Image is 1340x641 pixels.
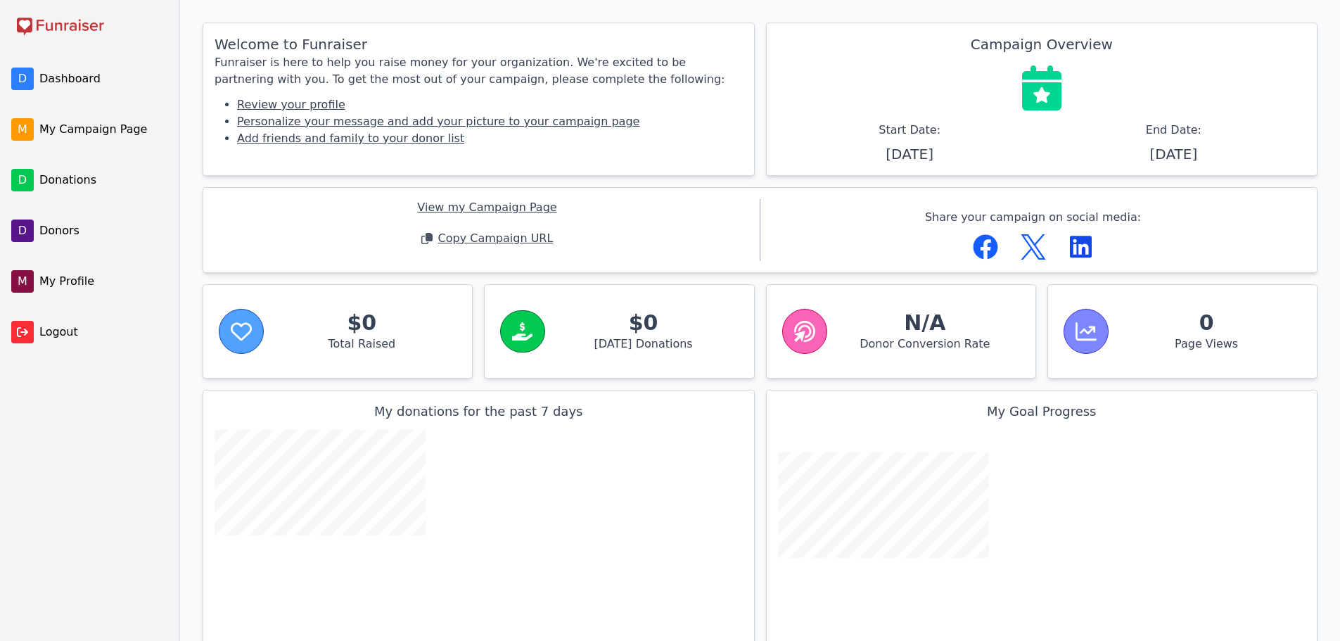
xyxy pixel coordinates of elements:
a: Personalize your message and add your picture to your campaign page [237,115,639,128]
span: [DATE] Donations [559,336,729,353]
span: Logout [39,324,167,341]
strong: $0 [276,310,447,336]
span: D [11,169,34,191]
span: My Campaign Page [39,121,165,138]
span: D [11,220,34,242]
a: Add friends and family to your donor list [237,132,464,145]
span: Dashboard [39,70,165,87]
img: Funraiser logo [17,17,104,37]
strong: $0 [559,310,729,336]
span: [DATE] [778,144,1042,164]
p: Funraiser is here to help you raise money for your organization. We're excited to be partnering w... [215,54,743,88]
h2: Welcome to Funraiser [215,34,743,54]
a: Review your profile [237,98,345,111]
button: Copy your Campaign URL to your clipboard. [413,222,562,255]
a: View my Campaign Page [417,199,556,216]
span: My Profile [39,273,165,290]
span: Donations [39,172,165,189]
strong: N/A [840,310,1010,336]
span: Copy Campaign URL [438,230,554,247]
span: Total Raised [276,336,447,353]
span: Linked In [1070,234,1092,260]
li: Start Date: [778,122,1042,164]
span: M [11,118,34,141]
a: Facebook [973,234,998,260]
span: D [11,68,34,90]
strong: 0 [1121,310,1291,336]
h2: Campaign Overview [971,34,1113,54]
a: X [1021,234,1046,260]
span: M [11,270,34,293]
h3: My Goal Progress [778,402,1306,421]
h3: My donations for the past 7 days [215,402,743,421]
span: [DATE] [1042,144,1306,164]
li: End Date: [1042,122,1306,164]
p: Share your campaign on social media: [925,209,1141,226]
span: Donor Conversion Rate [840,336,1010,353]
span: Donors [39,222,165,239]
span: Page Views [1121,336,1291,353]
a: Linked In [1068,234,1094,260]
